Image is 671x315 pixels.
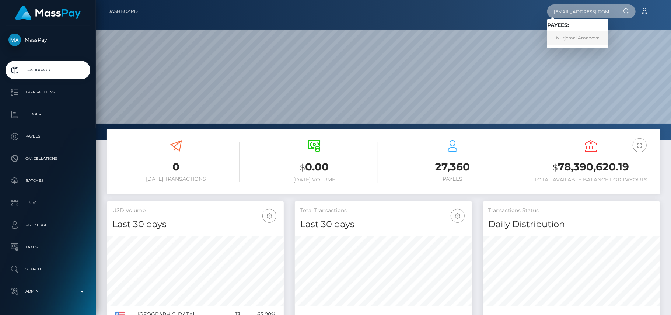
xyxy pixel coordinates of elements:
[8,242,87,253] p: Taxes
[6,61,90,79] a: Dashboard
[6,127,90,146] a: Payees
[6,238,90,256] a: Taxes
[6,194,90,212] a: Links
[300,207,466,214] h5: Total Transactions
[389,160,516,174] h3: 27,360
[8,131,87,142] p: Payees
[489,218,654,231] h4: Daily Distribution
[300,162,305,173] small: $
[8,65,87,76] p: Dashboard
[489,207,654,214] h5: Transactions Status
[6,37,90,43] span: MassPay
[547,31,608,45] a: Nurjemal Amanova
[251,177,378,183] h6: [DATE] Volume
[6,83,90,101] a: Transactions
[8,175,87,186] p: Batches
[6,282,90,301] a: Admin
[6,149,90,168] a: Cancellations
[15,6,81,20] img: MassPay Logo
[112,160,240,174] h3: 0
[553,162,558,173] small: $
[107,4,138,19] a: Dashboard
[527,177,654,183] h6: Total Available Balance for Payouts
[300,218,466,231] h4: Last 30 days
[8,109,87,120] p: Ledger
[547,4,616,18] input: Search...
[112,218,278,231] h4: Last 30 days
[6,105,90,124] a: Ledger
[547,22,608,28] h6: Payees:
[8,87,87,98] p: Transactions
[112,176,240,182] h6: [DATE] Transactions
[8,197,87,208] p: Links
[6,172,90,190] a: Batches
[8,264,87,275] p: Search
[6,260,90,278] a: Search
[8,286,87,297] p: Admin
[527,160,654,175] h3: 78,390,620.19
[8,219,87,231] p: User Profile
[6,216,90,234] a: User Profile
[8,34,21,46] img: MassPay
[389,176,516,182] h6: Payees
[251,160,378,175] h3: 0.00
[112,207,278,214] h5: USD Volume
[8,153,87,164] p: Cancellations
